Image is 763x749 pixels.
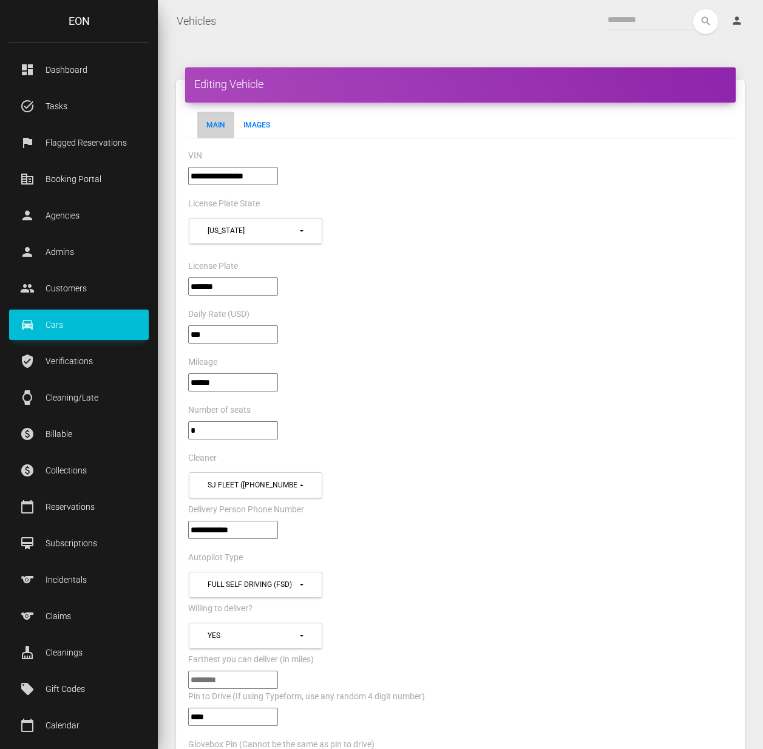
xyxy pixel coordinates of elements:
label: Cleaner [188,452,217,464]
a: corporate_fare Booking Portal [9,164,149,194]
p: Billable [18,425,140,443]
a: person Agencies [9,200,149,231]
a: sports Incidentals [9,564,149,595]
p: Reservations [18,498,140,516]
a: person [722,9,754,33]
button: Full Self Driving (FSD) [189,572,322,598]
div: Yes [208,631,298,641]
a: local_offer Gift Codes [9,674,149,704]
a: card_membership Subscriptions [9,528,149,558]
a: sports Claims [9,601,149,631]
p: Verifications [18,352,140,370]
a: dashboard Dashboard [9,55,149,85]
a: verified_user Verifications [9,346,149,376]
label: License Plate [188,260,238,273]
button: search [693,9,718,34]
a: calendar_today Reservations [9,492,149,522]
p: Calendar [18,716,140,734]
a: Images [234,112,279,138]
label: Number of seats [188,404,251,416]
p: Incidentals [18,571,140,589]
label: Daily Rate (USD) [188,308,249,320]
a: flag Flagged Reservations [9,127,149,158]
a: person Admins [9,237,149,267]
p: Agencies [18,206,140,225]
a: Main [197,112,234,138]
a: drive_eta Cars [9,310,149,340]
label: Pin to Drive (If using Typeform, use any random 4 digit number) [188,691,425,703]
label: Willing to deliver? [188,603,253,615]
i: person [731,15,743,27]
label: VIN [188,150,202,162]
a: cleaning_services Cleanings [9,637,149,668]
label: Farthest you can deliver (in miles) [188,654,314,666]
p: Cleaning/Late [18,388,140,407]
label: License Plate State [188,198,260,210]
div: Full Self Driving (FSD) [208,580,298,590]
button: SJ Fleet (+14088883855) [189,472,322,498]
p: Booking Portal [18,170,140,188]
p: Admins [18,243,140,261]
p: Tasks [18,97,140,115]
p: Claims [18,607,140,625]
h4: Editing Vehicle [194,76,727,92]
div: SJ Fleet ([PHONE_NUMBER]) [208,480,298,490]
p: Flagged Reservations [18,134,140,152]
button: Yes [189,623,322,649]
a: paid Collections [9,455,149,486]
a: paid Billable [9,419,149,449]
a: watch Cleaning/Late [9,382,149,413]
p: Subscriptions [18,534,140,552]
a: calendar_today Calendar [9,710,149,741]
label: Mileage [188,356,217,368]
a: Vehicles [177,6,216,36]
p: Dashboard [18,61,140,79]
p: Customers [18,279,140,297]
p: Cars [18,316,140,334]
label: Autopilot Type [188,552,243,564]
p: Cleanings [18,643,140,662]
label: Delivery Person Phone Number [188,504,304,516]
a: task_alt Tasks [9,91,149,121]
p: Gift Codes [18,680,140,698]
p: Collections [18,461,140,480]
a: people Customers [9,273,149,303]
button: California [189,218,322,244]
div: [US_STATE] [208,226,298,236]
